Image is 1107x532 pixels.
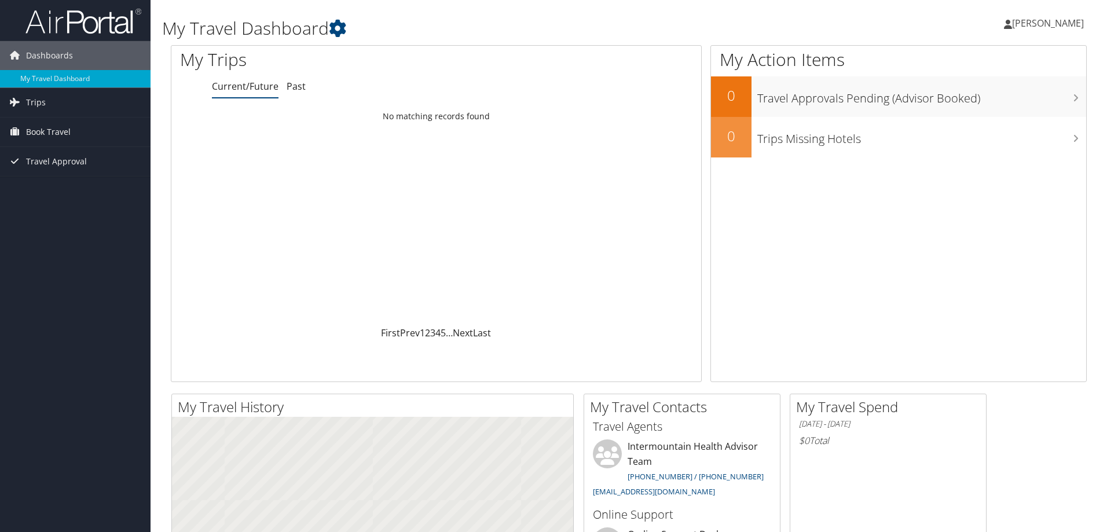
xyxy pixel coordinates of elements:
[711,76,1086,117] a: 0Travel Approvals Pending (Advisor Booked)
[711,126,752,146] h2: 0
[435,326,441,339] a: 4
[628,471,764,482] a: [PHONE_NUMBER] / [PHONE_NUMBER]
[381,326,400,339] a: First
[1012,17,1084,30] span: [PERSON_NAME]
[180,47,472,72] h1: My Trips
[162,16,785,41] h1: My Travel Dashboard
[711,47,1086,72] h1: My Action Items
[26,88,46,117] span: Trips
[473,326,491,339] a: Last
[26,147,87,176] span: Travel Approval
[711,86,752,105] h2: 0
[25,8,141,35] img: airportal-logo.png
[171,106,701,127] td: No matching records found
[453,326,473,339] a: Next
[420,326,425,339] a: 1
[593,507,771,523] h3: Online Support
[425,326,430,339] a: 2
[711,117,1086,157] a: 0Trips Missing Hotels
[757,85,1086,107] h3: Travel Approvals Pending (Advisor Booked)
[593,486,715,497] a: [EMAIL_ADDRESS][DOMAIN_NAME]
[287,80,306,93] a: Past
[400,326,420,339] a: Prev
[1004,6,1095,41] a: [PERSON_NAME]
[430,326,435,339] a: 3
[446,326,453,339] span: …
[796,397,986,417] h2: My Travel Spend
[593,419,771,435] h3: Travel Agents
[26,118,71,146] span: Book Travel
[441,326,446,339] a: 5
[212,80,278,93] a: Current/Future
[590,397,780,417] h2: My Travel Contacts
[757,125,1086,147] h3: Trips Missing Hotels
[799,434,977,447] h6: Total
[26,41,73,70] span: Dashboards
[178,397,573,417] h2: My Travel History
[799,419,977,430] h6: [DATE] - [DATE]
[587,439,777,501] li: Intermountain Health Advisor Team
[799,434,809,447] span: $0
